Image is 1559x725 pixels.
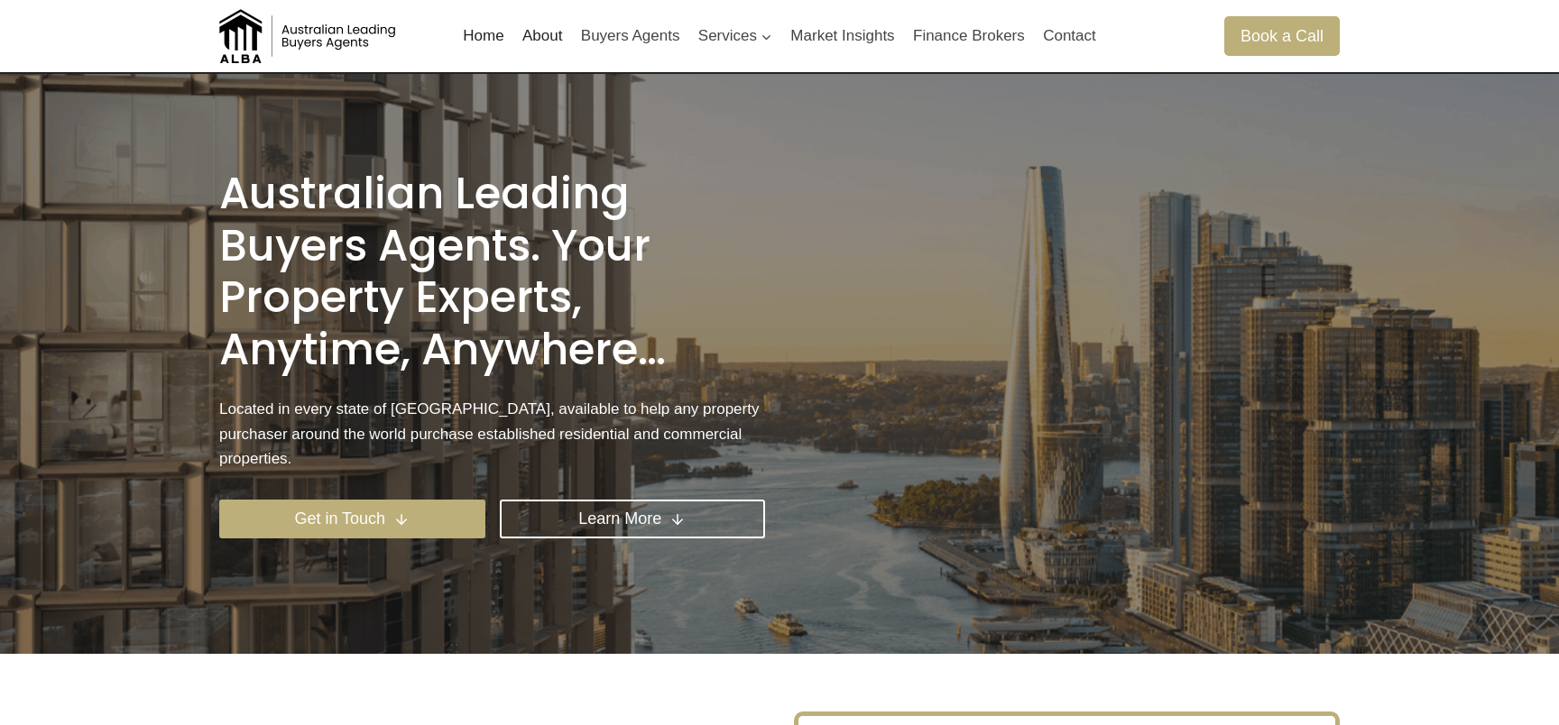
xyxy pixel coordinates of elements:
a: Contact [1034,14,1105,58]
nav: Primary Navigation [454,14,1105,58]
a: Home [454,14,513,58]
a: Market Insights [781,14,904,58]
h1: Australian Leading Buyers Agents. Your property experts, anytime, anywhere… [219,168,765,375]
span: Learn More [578,506,661,532]
a: About [513,14,572,58]
a: Book a Call [1224,16,1340,55]
span: Get in Touch [294,506,385,532]
a: Learn More [500,500,766,538]
img: Australian Leading Buyers Agents [219,9,400,63]
span: Services [698,23,772,48]
a: Finance Brokers [904,14,1034,58]
a: Get in Touch [219,500,485,538]
a: Buyers Agents [572,14,689,58]
p: Located in every state of [GEOGRAPHIC_DATA], available to help any property purchaser around the ... [219,397,765,471]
